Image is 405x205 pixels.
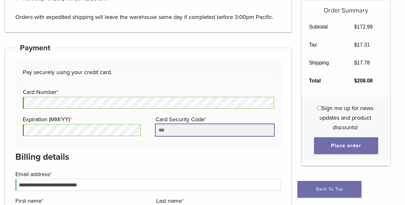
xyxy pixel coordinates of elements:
[23,87,272,97] label: Card Number
[354,42,357,47] span: $
[15,40,55,56] h4: Payment
[23,67,274,77] p: Pay securely using your credit card.
[354,24,357,30] span: $
[354,60,370,65] bdi: 17.78
[354,24,373,30] bdi: 172.99
[15,149,281,165] h3: Billing details
[23,115,139,124] label: Expiration (MM/YY)
[302,18,347,36] th: Subtotal
[297,181,361,198] a: Back To Top
[317,106,321,110] input: Sign me up for news updates and product discounts!
[302,36,347,54] th: Tax
[156,115,272,124] label: Card Security Code
[354,78,373,83] bdi: 208.08
[320,105,373,131] span: Sign me up for news updates and product discounts!
[15,3,281,22] p: Orders with expedited shipping will leave the warehouse same day if completed before 3:00pm Pacific.
[15,169,279,179] label: Email address
[23,77,274,142] fieldset: Payment Info
[354,60,357,65] span: $
[302,54,347,72] th: Shipping
[354,78,357,83] span: $
[302,72,347,90] th: Total
[354,42,370,47] bdi: 17.31
[314,137,378,154] button: Place order
[302,0,390,14] h5: Order Summary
